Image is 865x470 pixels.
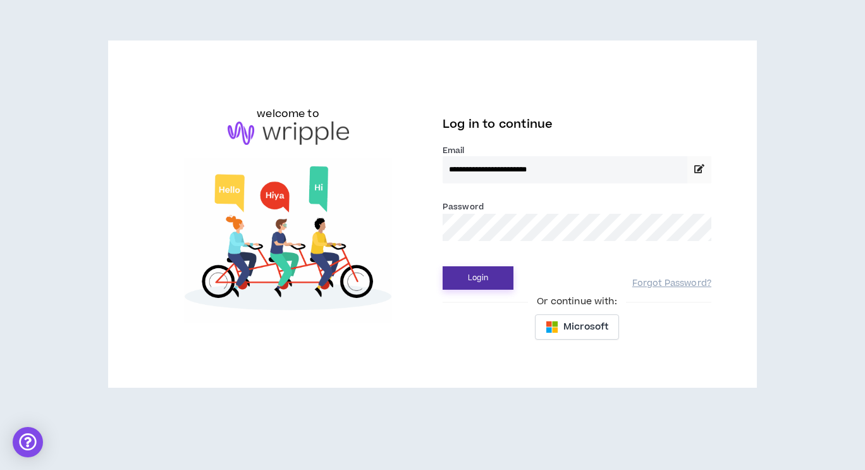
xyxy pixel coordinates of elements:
[632,278,711,290] a: Forgot Password?
[228,121,349,145] img: logo-brand.png
[257,106,319,121] h6: welcome to
[535,314,619,340] button: Microsoft
[563,320,608,334] span: Microsoft
[443,145,711,156] label: Email
[528,295,625,309] span: Or continue with:
[443,201,484,213] label: Password
[443,116,553,132] span: Log in to continue
[443,266,513,290] button: Login
[13,427,43,457] div: Open Intercom Messenger
[154,158,422,322] img: Welcome to Wripple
